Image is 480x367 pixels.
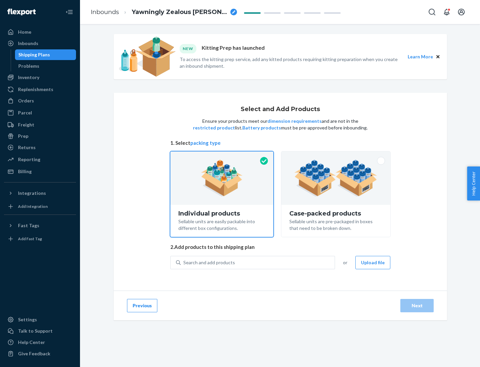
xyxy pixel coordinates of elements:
span: 2. Add products to this shipping plan [170,244,390,251]
button: Integrations [4,188,76,199]
button: Learn More [408,53,433,60]
div: Case-packed products [289,210,382,217]
button: Open Search Box [425,5,439,19]
div: Help Center [18,339,45,346]
button: dimension requirements [267,118,322,124]
div: Billing [18,168,32,175]
div: Give Feedback [18,350,50,357]
div: Settings [18,316,37,323]
p: Ensure your products meet our and are not in the list. must be pre-approved before inbounding. [192,118,368,131]
span: 1. Select [170,139,390,146]
a: Shipping Plans [15,49,76,60]
div: NEW [180,44,196,53]
div: Orders [18,97,34,104]
a: Orders [4,95,76,106]
div: Integrations [18,190,46,197]
ol: breadcrumbs [85,2,242,22]
h1: Select and Add Products [241,106,320,113]
button: Close [434,53,442,60]
a: Talk to Support [4,326,76,336]
a: Replenishments [4,84,76,95]
a: Settings [4,314,76,325]
button: restricted product [193,124,235,131]
a: Help Center [4,337,76,348]
a: Add Integration [4,201,76,212]
button: Upload file [355,256,390,269]
button: Fast Tags [4,220,76,231]
button: Give Feedback [4,348,76,359]
a: Inbounds [4,38,76,49]
a: Returns [4,142,76,153]
div: Home [18,29,31,35]
button: Previous [127,299,157,312]
button: Battery products [242,124,281,131]
a: Freight [4,119,76,130]
div: Reporting [18,156,40,163]
button: Help Center [467,166,480,201]
div: Sellable units are pre-packaged in boxes that need to be broken down. [289,217,382,232]
a: Inbounds [91,8,119,16]
div: Returns [18,144,36,151]
div: Shipping Plans [18,51,50,58]
div: Inventory [18,74,39,81]
div: Freight [18,121,34,128]
div: Inbounds [18,40,38,47]
span: or [343,259,347,266]
a: Prep [4,131,76,141]
img: individual-pack.facf35554cb0f1810c75b2bd6df2d64e.png [201,160,243,197]
p: To access the kitting prep service, add any kitted products requiring kitting preparation when yo... [180,56,402,69]
div: Prep [18,133,28,139]
div: Search and add products [183,259,235,266]
div: Next [406,302,428,309]
div: Add Fast Tag [18,236,42,242]
button: Open account menu [455,5,468,19]
span: Yawningly Zealous Herring [132,8,228,17]
p: Kitting Prep has launched [202,44,265,53]
button: Close Navigation [63,5,76,19]
div: Talk to Support [18,328,53,334]
button: packing type [190,139,221,146]
div: Problems [18,63,39,69]
a: Parcel [4,107,76,118]
div: Replenishments [18,86,53,93]
a: Billing [4,166,76,177]
button: Open notifications [440,5,453,19]
a: Problems [15,61,76,71]
a: Add Fast Tag [4,234,76,244]
button: Next [400,299,434,312]
a: Reporting [4,154,76,165]
div: Individual products [178,210,265,217]
a: Home [4,27,76,37]
img: case-pack.59cecea509d18c883b923b81aeac6d0b.png [294,160,377,197]
div: Fast Tags [18,222,39,229]
div: Add Integration [18,204,48,209]
div: Parcel [18,109,32,116]
div: Sellable units are easily packable into different box configurations. [178,217,265,232]
img: Flexport logo [7,9,36,15]
a: Inventory [4,72,76,83]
